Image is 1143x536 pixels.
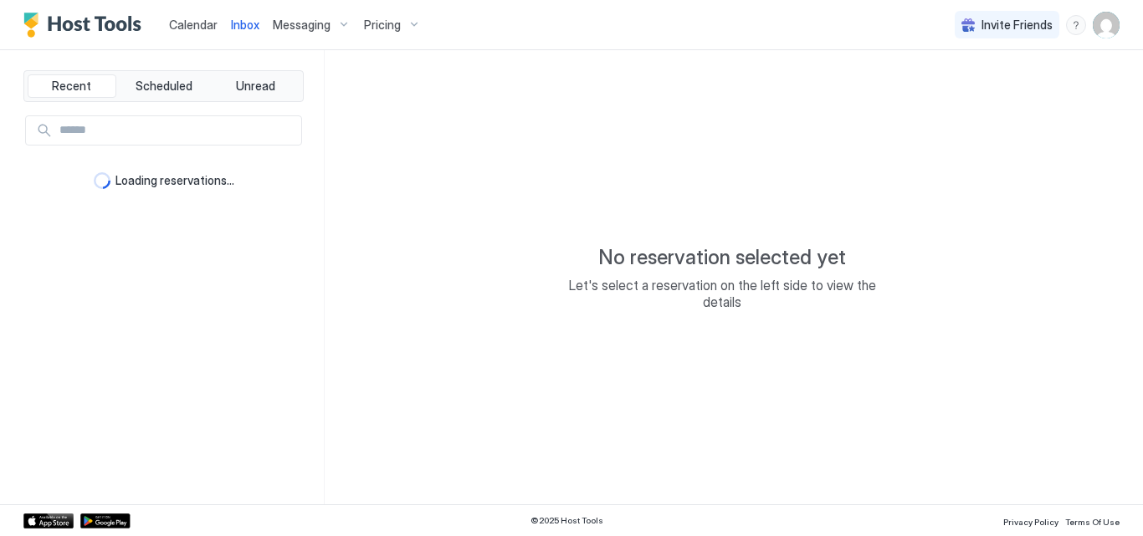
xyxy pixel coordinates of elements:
a: Privacy Policy [1003,512,1058,529]
input: Input Field [53,116,301,145]
span: Calendar [169,18,218,32]
div: User profile [1093,12,1120,38]
span: Inbox [231,18,259,32]
span: Pricing [364,18,401,33]
span: Let's select a reservation on the left side to view the details [555,277,889,310]
span: Loading reservations... [115,173,234,188]
div: menu [1066,15,1086,35]
span: Terms Of Use [1065,517,1120,527]
div: tab-group [23,70,304,102]
button: Recent [28,74,116,98]
button: Unread [211,74,300,98]
span: Recent [52,79,91,94]
span: Invite Friends [982,18,1053,33]
a: Terms Of Use [1065,512,1120,529]
button: Scheduled [120,74,208,98]
a: Host Tools Logo [23,13,149,38]
a: App Store [23,513,74,528]
a: Calendar [169,16,218,33]
span: Privacy Policy [1003,517,1058,527]
span: © 2025 Host Tools [530,515,603,526]
span: Scheduled [136,79,192,94]
a: Google Play Store [80,513,131,528]
span: Messaging [273,18,331,33]
span: Unread [236,79,275,94]
span: No reservation selected yet [598,245,846,270]
a: Inbox [231,16,259,33]
div: loading [94,172,110,189]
